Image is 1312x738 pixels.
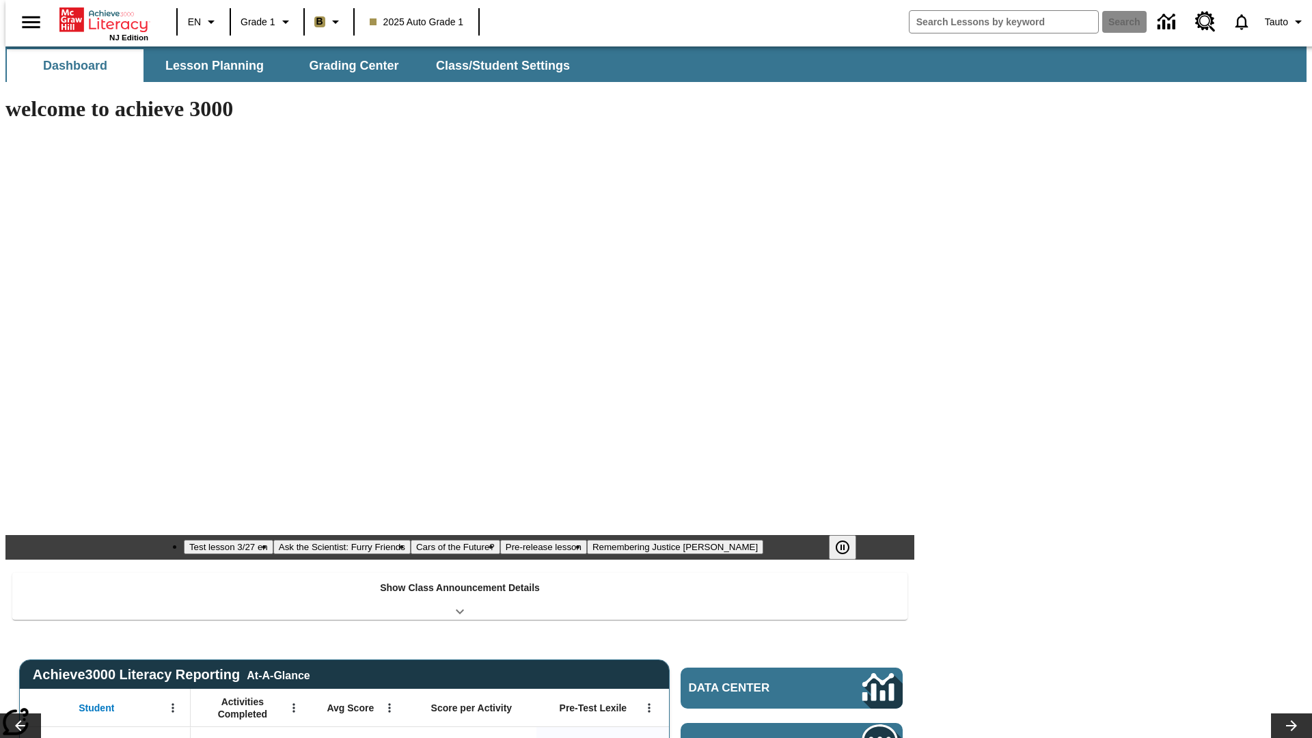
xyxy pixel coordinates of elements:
[309,10,349,34] button: Boost Class color is light brown. Change class color
[639,698,659,718] button: Open Menu
[1149,3,1187,41] a: Data Center
[43,58,107,74] span: Dashboard
[184,540,273,554] button: Slide 1 Test lesson 3/27 en
[560,702,627,714] span: Pre-Test Lexile
[5,96,914,122] h1: welcome to achieve 3000
[146,49,283,82] button: Lesson Planning
[829,535,856,560] button: Pause
[109,33,148,42] span: NJ Edition
[163,698,183,718] button: Open Menu
[1224,4,1259,40] a: Notifications
[829,535,870,560] div: Pause
[436,58,570,74] span: Class/Student Settings
[689,681,817,695] span: Data Center
[79,702,114,714] span: Student
[380,581,540,595] p: Show Class Announcement Details
[327,702,374,714] span: Avg Score
[182,10,225,34] button: Language: EN, Select a language
[7,49,143,82] button: Dashboard
[370,15,464,29] span: 2025 Auto Grade 1
[1271,713,1312,738] button: Lesson carousel, Next
[1187,3,1224,40] a: Resource Center, Will open in new tab
[431,702,512,714] span: Score per Activity
[197,696,288,720] span: Activities Completed
[284,698,304,718] button: Open Menu
[59,5,148,42] div: Home
[11,2,51,42] button: Open side menu
[247,667,310,682] div: At-A-Glance
[59,6,148,33] a: Home
[188,15,201,29] span: EN
[286,49,422,82] button: Grading Center
[235,10,299,34] button: Grade: Grade 1, Select a grade
[587,540,763,554] button: Slide 5 Remembering Justice O'Connor
[316,13,323,30] span: B
[33,667,310,683] span: Achieve3000 Literacy Reporting
[910,11,1098,33] input: search field
[309,58,398,74] span: Grading Center
[5,49,582,82] div: SubNavbar
[411,540,500,554] button: Slide 3 Cars of the Future?
[1259,10,1312,34] button: Profile/Settings
[1265,15,1288,29] span: Tauto
[681,668,903,709] a: Data Center
[241,15,275,29] span: Grade 1
[12,573,907,620] div: Show Class Announcement Details
[425,49,581,82] button: Class/Student Settings
[5,46,1307,82] div: SubNavbar
[379,698,400,718] button: Open Menu
[273,540,411,554] button: Slide 2 Ask the Scientist: Furry Friends
[500,540,587,554] button: Slide 4 Pre-release lesson
[165,58,264,74] span: Lesson Planning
